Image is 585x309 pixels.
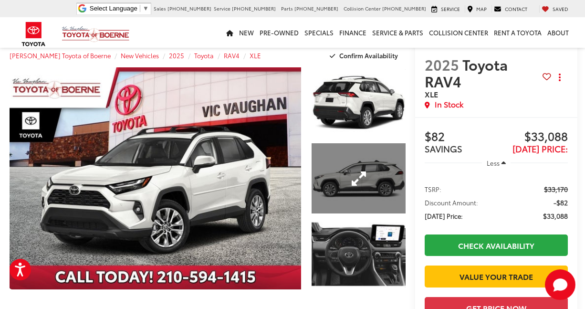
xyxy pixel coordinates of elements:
a: Expand Photo 3 [312,219,406,289]
span: SAVINGS [425,142,462,155]
button: Confirm Availability [324,47,406,64]
span: XLE [425,88,438,99]
span: Less [487,159,500,167]
a: Map [465,5,489,13]
a: Collision Center [426,17,491,48]
a: Value Your Trade [425,266,568,287]
a: Pre-Owned [257,17,302,48]
a: 2025 [169,51,184,60]
img: Toyota [16,19,52,50]
span: $33,170 [544,184,568,194]
a: Expand Photo 0 [10,67,301,289]
button: Toggle Chat Window [545,269,575,300]
button: Less [482,154,511,171]
a: Toyota [194,51,214,60]
a: Expand Photo 1 [312,67,406,138]
span: Saved [553,5,568,12]
span: [DATE] Price: [425,211,463,221]
a: [PERSON_NAME] Toyota of Boerne [10,51,111,60]
span: 2025 [425,54,459,75]
a: Specials [302,17,336,48]
img: Vic Vaughan Toyota of Boerne [62,26,130,43]
a: RAV4 [224,51,240,60]
span: ▼ [143,5,149,12]
span: Service [214,5,230,12]
button: Actions [551,69,568,86]
span: Confirm Availability [339,51,398,60]
span: Select Language [90,5,137,12]
span: Contact [505,5,527,12]
span: Sales [154,5,166,12]
a: My Saved Vehicles [539,5,571,13]
a: Service [429,5,462,13]
span: dropdown dots [559,74,561,81]
span: [PHONE_NUMBER] [167,5,211,12]
span: $33,088 [543,211,568,221]
a: New Vehicles [121,51,159,60]
span: TSRP: [425,184,441,194]
a: Rent a Toyota [491,17,544,48]
span: Parts [281,5,293,12]
a: Check Availability [425,234,568,256]
img: 2025 Toyota RAV4 XLE [7,67,304,290]
a: Select Language​ [90,5,149,12]
span: -$82 [554,198,568,207]
span: Service [441,5,460,12]
span: [DATE] Price: [512,142,568,155]
span: [PHONE_NUMBER] [294,5,338,12]
a: XLE [250,51,261,60]
img: 2025 Toyota RAV4 XLE [311,218,407,290]
span: Discount Amount: [425,198,478,207]
a: About [544,17,572,48]
span: Collision Center [344,5,381,12]
span: $33,088 [496,130,568,144]
span: Map [476,5,487,12]
a: Contact [491,5,530,13]
a: Service & Parts: Opens in a new tab [369,17,426,48]
a: Finance [336,17,369,48]
a: New [236,17,257,48]
img: 2025 Toyota RAV4 XLE [311,67,407,139]
a: Expand Photo 2 [312,143,406,214]
span: In Stock [435,99,463,110]
span: [PHONE_NUMBER] [382,5,426,12]
a: Home [223,17,236,48]
svg: Start Chat [545,269,575,300]
span: $82 [425,130,496,144]
span: Toyota RAV4 [425,54,508,91]
span: [PHONE_NUMBER] [232,5,276,12]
